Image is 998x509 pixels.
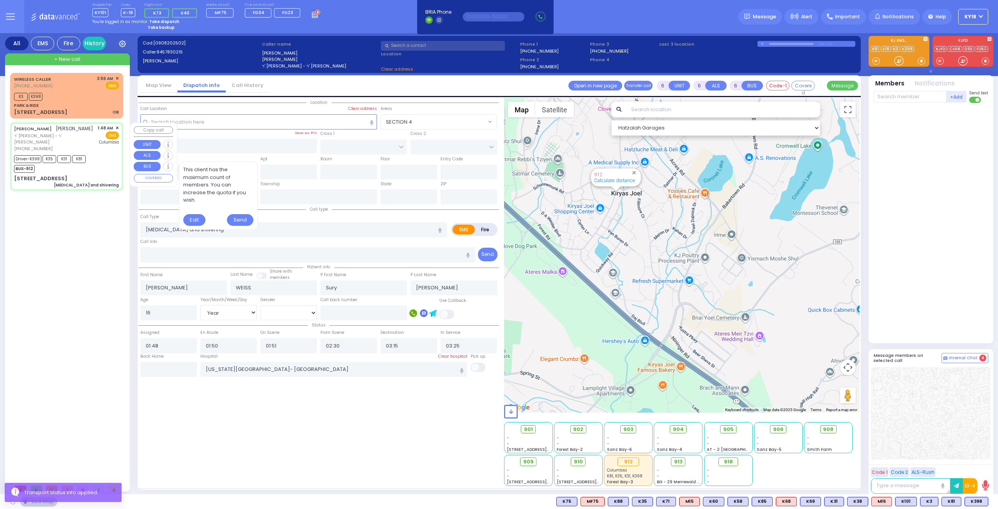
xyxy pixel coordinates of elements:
[157,49,183,55] span: 8457830215
[890,467,909,477] button: Code 2
[183,166,254,204] span: This client has the maximum count of members. You can increase the quota if you wish.
[703,497,724,506] div: BLS
[471,353,485,360] label: Pick up
[181,10,189,16] span: K40
[523,458,534,466] span: 909
[99,139,119,145] span: Columbia
[380,106,392,112] label: Areas
[752,497,773,506] div: BLS
[590,41,657,48] span: Phone 3
[823,426,833,433] span: 908
[963,46,974,52] a: 595
[941,353,988,363] button: Internal Chat 4
[453,225,475,234] label: EMS
[520,64,559,69] label: [PHONE_NUMBER]
[411,272,436,278] label: P Last Name
[901,46,914,52] a: K398
[72,155,86,163] span: K81
[608,497,629,506] div: BLS
[920,497,938,506] div: K3
[260,330,280,336] label: On Scene
[308,322,329,328] span: Status
[727,497,748,506] div: K58
[14,83,53,89] span: [PHONE_NUMBER]
[115,75,119,82] span: ✕
[262,41,379,48] label: Caller name
[140,297,148,303] label: Age
[42,155,56,163] span: K35
[520,48,559,54] label: [PHONE_NUMBER]
[969,90,988,96] span: Send text
[506,403,532,413] img: Google
[31,12,83,21] img: Logo
[380,114,497,129] span: SECTION 4
[14,133,95,145] span: ר' [PERSON_NAME] - ר' [PERSON_NAME]
[757,441,759,447] span: -
[200,297,257,303] div: Year/Month/Week/Day
[869,39,929,44] label: KJ EMS...
[381,115,486,129] span: SECTION 4
[56,125,93,132] span: [PERSON_NAME]
[824,497,844,506] div: BLS
[801,13,812,20] span: Alert
[262,50,379,57] label: [PERSON_NAME]
[871,497,892,506] div: ALS
[262,63,379,69] label: ר' [PERSON_NAME] - ר' [PERSON_NAME]
[958,9,988,25] button: KY18
[964,13,976,20] span: KY18
[557,441,559,447] span: -
[594,177,635,183] a: Calculate distance
[840,102,856,117] button: Toggle fullscreen view
[14,145,53,152] span: [PHONE_NUMBER]
[226,82,269,89] a: Call History
[143,40,259,46] label: Cad:
[14,93,28,101] span: K3
[895,497,917,506] div: K101
[439,298,466,304] label: Use Callback
[295,130,317,136] label: Save as POI
[623,426,633,433] span: 903
[807,447,832,452] span: Smith Farm
[121,8,135,17] span: K-18
[115,125,119,131] span: ✕
[14,126,52,132] a: [PERSON_NAME]
[140,330,159,336] label: Assigned
[835,13,860,20] span: Important
[140,272,163,278] label: First Name
[215,9,226,16] span: MF75
[474,225,496,234] label: Fire
[659,41,757,48] label: Last 3 location
[153,10,161,16] span: K73
[656,497,676,506] div: K71
[773,426,784,433] span: 906
[260,181,280,187] label: Township
[568,81,622,90] a: Open in new page
[508,102,535,117] button: Show street map
[140,239,157,245] label: Call Info
[134,162,161,171] button: BUS
[934,46,947,52] a: KJFD
[590,48,628,54] label: [PHONE_NUMBER]
[840,388,856,403] button: Drag Pegman onto the map to open Street View
[607,473,642,479] span: K81, K35, K31, K398
[557,447,583,452] span: Forest Bay-2
[963,478,977,494] button: 10-4
[910,467,936,477] button: ALS-Rush
[727,497,748,506] div: BLS
[705,81,727,90] button: ALS
[669,81,690,90] button: UNIT
[14,175,67,183] div: [STREET_ADDRESS]
[807,435,809,441] span: -
[936,13,946,20] span: Help
[520,41,587,48] span: Phone 1
[964,497,988,506] div: BLS
[303,264,334,270] span: Patient info
[134,126,173,134] button: Copy call
[507,473,509,479] span: -
[143,58,259,64] label: [PERSON_NAME]
[411,131,426,137] label: Cross 2
[425,9,451,16] span: BRIA Phone
[594,172,602,177] a: 912
[881,46,891,52] a: K18
[847,497,868,506] div: K38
